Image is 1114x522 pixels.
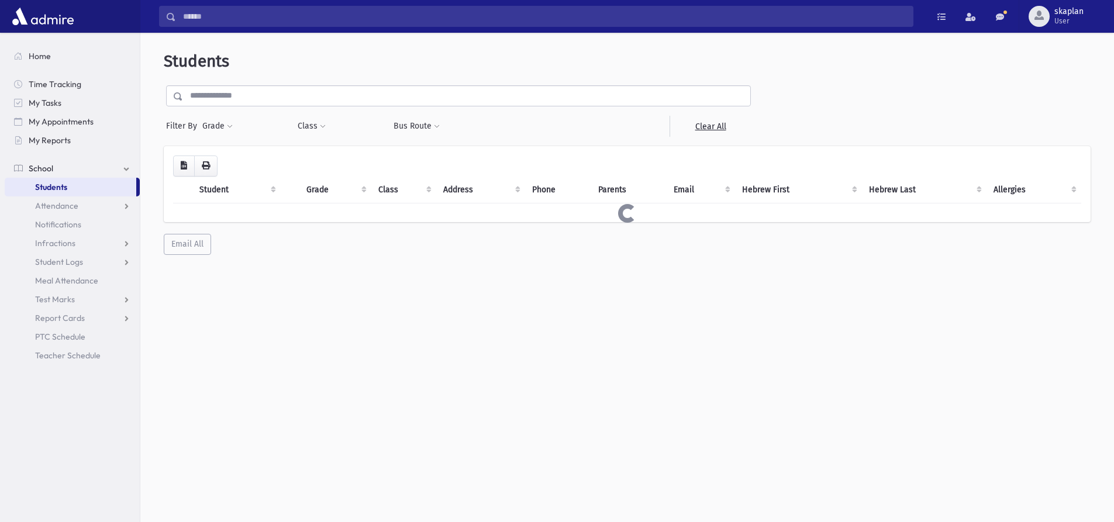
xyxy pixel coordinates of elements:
span: Students [35,182,67,192]
span: Home [29,51,51,61]
span: Filter By [166,120,202,132]
span: Test Marks [35,294,75,305]
th: Class [371,177,437,203]
th: Parents [591,177,667,203]
span: School [29,163,53,174]
th: Grade [299,177,371,203]
a: Attendance [5,196,140,215]
th: Student [192,177,281,203]
a: School [5,159,140,178]
img: AdmirePro [9,5,77,28]
span: Time Tracking [29,79,81,89]
a: Meal Attendance [5,271,140,290]
span: Infractions [35,238,75,248]
a: Students [5,178,136,196]
a: Infractions [5,234,140,253]
a: Notifications [5,215,140,234]
a: Report Cards [5,309,140,327]
a: My Appointments [5,112,140,131]
span: Student Logs [35,257,83,267]
button: Print [194,155,218,177]
span: Students [164,51,229,71]
th: Email [667,177,735,203]
a: Clear All [670,116,751,137]
button: Grade [202,116,233,137]
th: Phone [525,177,591,203]
a: PTC Schedule [5,327,140,346]
span: My Reports [29,135,71,146]
a: Time Tracking [5,75,140,94]
a: Home [5,47,140,65]
span: PTC Schedule [35,331,85,342]
button: Class [297,116,326,137]
a: Teacher Schedule [5,346,140,365]
a: Student Logs [5,253,140,271]
span: My Appointments [29,116,94,127]
span: Report Cards [35,313,85,323]
span: Attendance [35,200,78,211]
span: Teacher Schedule [35,350,101,361]
button: Bus Route [393,116,440,137]
span: My Tasks [29,98,61,108]
th: Hebrew Last [862,177,987,203]
button: Email All [164,234,211,255]
a: Test Marks [5,290,140,309]
a: My Reports [5,131,140,150]
span: Meal Attendance [35,275,98,286]
button: CSV [173,155,195,177]
input: Search [176,6,913,27]
span: Notifications [35,219,81,230]
th: Allergies [987,177,1081,203]
span: User [1054,16,1084,26]
th: Address [436,177,525,203]
th: Hebrew First [735,177,861,203]
span: skaplan [1054,7,1084,16]
a: My Tasks [5,94,140,112]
